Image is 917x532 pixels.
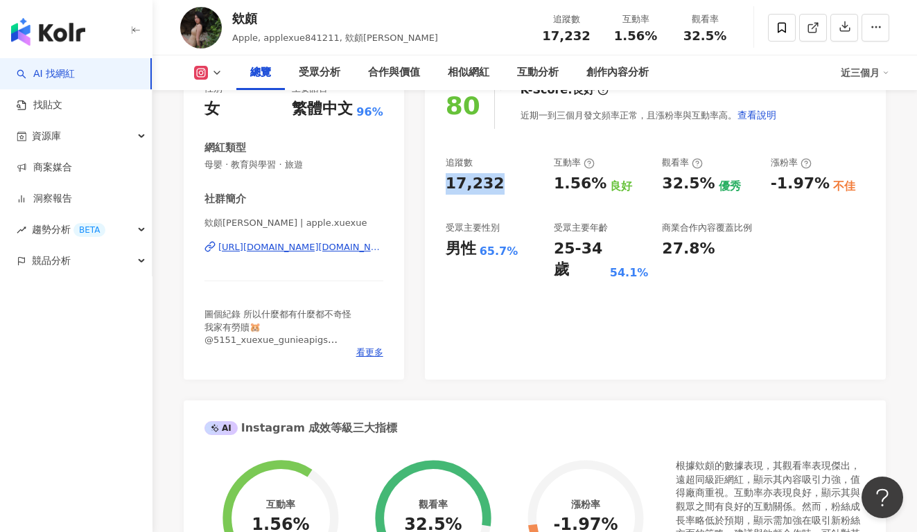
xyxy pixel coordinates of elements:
div: [URL][DOMAIN_NAME][DOMAIN_NAME] [218,241,383,254]
div: 總覽 [250,64,271,81]
div: 觀看率 [679,12,731,26]
div: 繁體中文 [292,98,353,120]
span: 96% [356,105,383,120]
div: 追蹤數 [446,157,473,169]
div: 男性 [446,238,476,260]
div: 欸頗 [232,10,438,27]
img: logo [11,18,85,46]
div: BETA [73,223,105,237]
a: 商案媒合 [17,161,72,175]
div: 65.7% [480,244,518,259]
span: 17,232 [542,28,590,43]
span: 1.56% [614,29,657,43]
div: 互動率 [554,157,595,169]
span: 趨勢分析 [32,214,105,245]
span: 資源庫 [32,121,61,152]
div: 良好 [610,179,632,194]
div: Instagram 成效等級三大指標 [204,420,397,436]
div: 80 [446,91,480,120]
div: 近三個月 [841,62,889,84]
div: 相似網紅 [448,64,489,81]
span: 母嬰 · 教育與學習 · 旅遊 [204,159,383,171]
div: 受眾主要年齡 [554,222,608,234]
div: 不佳 [833,179,855,194]
a: [URL][DOMAIN_NAME][DOMAIN_NAME] [204,241,383,254]
div: 觀看率 [662,157,703,169]
div: 27.8% [662,238,715,260]
div: -1.97% [771,173,830,195]
div: 漲粉率 [571,499,600,510]
iframe: Help Scout Beacon - Open [862,477,903,518]
div: 32.5% [662,173,715,195]
div: 社群簡介 [204,192,246,206]
div: 觀看率 [419,499,448,510]
button: 查看說明 [737,101,777,129]
a: 洞察報告 [17,192,72,206]
span: 看更多 [356,346,383,359]
span: Apple, applexue841211, 欸頗[PERSON_NAME] [232,33,438,43]
span: 圖個紀錄 所以什麼都有什麼都不奇怪 我家有勞贖🐹 @5151_xuexue_gunieapigs 工作邀約請發信至📨 [EMAIL_ADDRESS][DOMAIN_NAME] [204,309,373,370]
div: 受眾分析 [299,64,340,81]
div: 1.56% [554,173,606,195]
div: 追蹤數 [540,12,593,26]
div: 受眾主要性別 [446,222,500,234]
div: 網紅類型 [204,141,246,155]
div: 互動率 [266,499,295,510]
div: 17,232 [446,173,505,195]
a: 找貼文 [17,98,62,112]
div: 互動分析 [517,64,559,81]
a: searchAI 找網紅 [17,67,75,81]
span: rise [17,225,26,235]
div: 近期一到三個月發文頻率正常，且漲粉率與互動率高。 [521,101,777,129]
div: 54.1% [610,265,649,281]
div: K-Score : [521,82,609,98]
span: 32.5% [683,29,726,43]
div: 商業合作內容覆蓋比例 [662,222,752,234]
div: 漲粉率 [771,157,812,169]
span: 查看說明 [737,109,776,121]
div: 25-34 歲 [554,238,606,281]
div: 合作與價值 [368,64,420,81]
img: KOL Avatar [180,7,222,48]
div: 互動率 [609,12,662,26]
span: 競品分析 [32,245,71,276]
div: 女 [204,98,220,120]
div: 良好 [573,82,595,98]
div: AI [204,421,238,435]
div: 優秀 [719,179,741,194]
span: 欸頗[PERSON_NAME] | apple.xuexue [204,217,383,229]
div: 創作內容分析 [586,64,649,81]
